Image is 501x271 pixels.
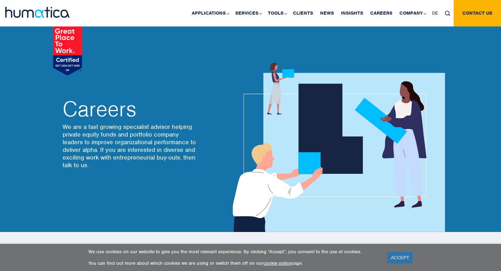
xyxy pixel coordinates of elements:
[445,11,450,16] img: search_icon
[88,249,379,255] p: We use cookies on our website to give you the most relevant experience. By clicking “Accept”, you...
[88,260,379,266] p: You can find out more about which cookies we are using or switch them off on our page.
[63,99,198,119] h2: Careers
[432,10,438,16] span: DE
[63,123,198,169] p: We are a fast growing specialist advisor helping private equity funds and portfolio company leade...
[387,252,413,263] a: ACCEPT
[5,7,70,18] img: logo
[263,260,291,266] a: cookie policy
[226,63,445,232] img: about_banner1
